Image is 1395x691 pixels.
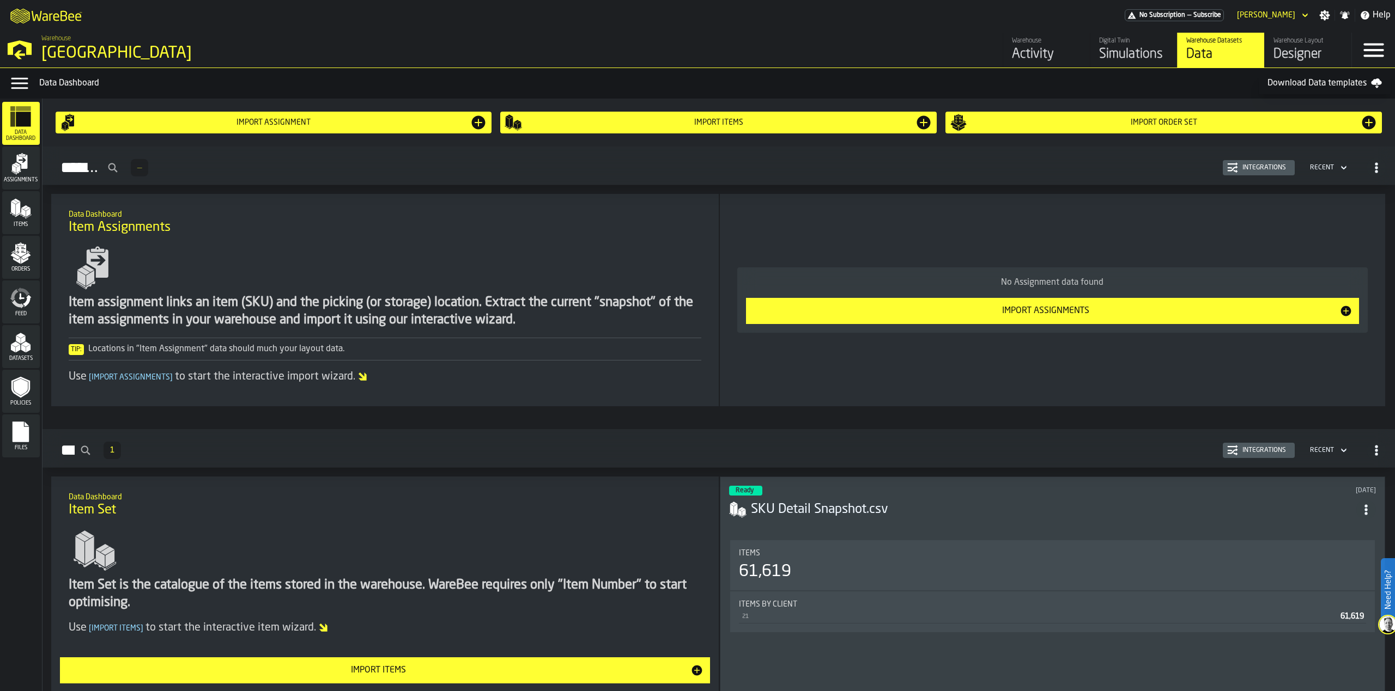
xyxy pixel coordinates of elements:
div: No Assignment data found [746,276,1359,289]
div: Locations in "Item Assignment" data should much your layout data. [69,343,701,356]
label: button-toggle-Help [1355,9,1395,22]
span: Items by client [739,600,797,609]
div: Item assignment links an item (SKU) and the picking (or storage) location. Extract the current "s... [69,294,701,329]
div: Integrations [1238,447,1290,454]
div: Integrations [1238,164,1290,172]
div: stat-Items by client [730,591,1375,632]
li: menu Data Dashboard [2,102,40,145]
label: button-toggle-Menu [1352,33,1395,68]
span: Subscribe [1193,11,1221,19]
h2: Sub Title [69,491,701,502]
span: No Subscription [1139,11,1185,19]
span: Datasets [2,356,40,362]
span: Item Assignments [69,219,171,236]
span: Data Dashboard [2,130,40,142]
span: Help [1373,9,1391,22]
div: ButtonLoadMore-Load More-Prev-First-Last [99,442,125,459]
h2: button-Assignments [43,146,1395,185]
div: Menu Subscription [1125,9,1224,21]
label: button-toggle-Settings [1315,10,1335,21]
div: Warehouse Datasets [1186,37,1255,45]
label: Need Help? [1382,559,1394,620]
div: SKU Detail Snapshot.csv [751,501,1356,518]
div: ItemListCard- [51,194,719,406]
div: title-Item Set [60,485,710,524]
div: 61,619 [739,562,791,582]
div: DropdownMenuValue-4 [1310,447,1334,454]
a: link-to-/wh/i/b5402f52-ce28-4f27-b3d4-5c6d76174849/data [1177,33,1264,68]
div: status-3 2 [729,486,762,496]
div: Title [739,600,1366,609]
li: menu Orders [2,236,40,279]
button: button-Integrations [1223,443,1295,458]
span: Ready [736,487,754,494]
div: Digital Twin [1099,37,1168,45]
div: DropdownMenuValue-Nikola Ajzenhamer [1233,9,1311,22]
div: Item Set is the catalogue of the items stored in the warehouse. WareBee requires only "Item Numbe... [69,577,701,611]
span: [ [89,625,92,632]
div: ButtonLoadMore-Load More-Prev-First-Last [126,159,153,176]
button: button-Import Assignments [746,298,1359,324]
div: Title [739,549,1366,558]
div: DropdownMenuValue-4 [1306,444,1349,457]
a: link-to-/wh/i/b5402f52-ce28-4f27-b3d4-5c6d76174849/feed/ [1003,33,1090,68]
span: 61,619 [1341,613,1364,620]
span: — [137,164,142,172]
a: Download Data templates [1259,72,1391,94]
span: Assignments [2,177,40,183]
div: Use to start the interactive import wizard. [69,369,701,384]
div: DropdownMenuValue-Nikola Ajzenhamer [1237,11,1295,20]
div: Import Assignments [753,304,1339,317]
div: Designer [1273,46,1343,63]
button: button-Import assignment [56,112,492,133]
span: Orders [2,266,40,272]
div: Import Items [522,118,915,127]
label: button-toggle-Notifications [1335,10,1355,21]
button: button-Import Items [60,657,710,683]
div: DropdownMenuValue-4 [1310,164,1334,172]
div: Warehouse [1012,37,1081,45]
span: Import Assignments [87,374,175,381]
div: Data Dashboard [39,77,1259,90]
h2: Sub Title [69,208,701,219]
span: Item Set [69,502,116,519]
span: Import Items [87,625,145,632]
span: Files [2,445,40,451]
div: Import Items [66,664,690,677]
div: stat-Items [730,540,1375,590]
label: button-toggle-Data Menu [4,72,35,94]
div: Activity [1012,46,1081,63]
span: 1 [110,447,114,454]
span: ] [170,374,173,381]
li: menu Assignments [2,146,40,190]
div: title-Item Assignments [60,203,710,242]
h2: button-Items [43,429,1395,468]
button: button-Import Order Set [945,112,1382,133]
li: menu Items [2,191,40,235]
div: Warehouse Layout [1273,37,1343,45]
div: ItemListCard- [720,194,1385,406]
span: Feed [2,311,40,317]
a: link-to-/wh/i/b5402f52-ce28-4f27-b3d4-5c6d76174849/simulations [1090,33,1177,68]
div: Use to start the interactive item wizard. [69,620,701,635]
div: Import assignment [77,118,470,127]
li: menu Feed [2,280,40,324]
span: Items [739,549,760,558]
span: — [1187,11,1191,19]
button: button-Import Items [500,112,937,133]
li: menu Datasets [2,325,40,369]
li: menu Files [2,414,40,458]
span: Warehouse [41,35,71,42]
span: Policies [2,400,40,406]
span: ] [141,625,143,632]
span: [ [89,374,92,381]
span: Tip: [69,344,84,355]
span: Items [2,222,40,228]
div: StatList-item-21 [739,609,1366,623]
div: Data [1186,46,1255,63]
div: Updated: 8/11/2025, 5:43:45 PM Created: 8/11/2025, 5:43:08 PM [1070,487,1376,494]
div: DropdownMenuValue-4 [1306,161,1349,174]
div: 21 [741,613,1336,620]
